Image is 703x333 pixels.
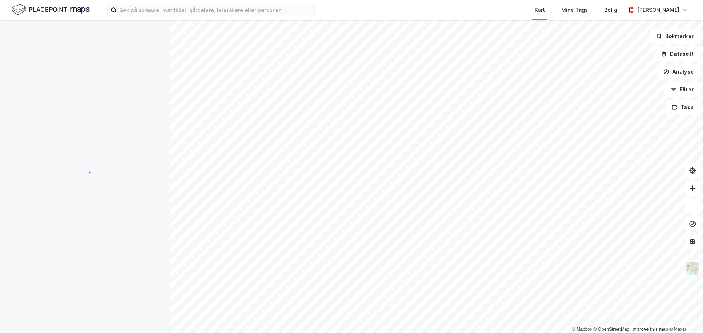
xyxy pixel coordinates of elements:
[535,6,545,14] div: Kart
[637,6,679,14] div: [PERSON_NAME]
[686,261,700,275] img: Z
[632,327,668,332] a: Improve this map
[650,29,700,44] button: Bokmerker
[657,64,700,79] button: Analyse
[664,82,700,97] button: Filter
[12,3,90,16] img: logo.f888ab2527a4732fd821a326f86c7f29.svg
[655,47,700,61] button: Datasett
[666,297,703,333] div: Kontrollprogram for chat
[594,327,630,332] a: OpenStreetMap
[79,166,91,178] img: spinner.a6d8c91a73a9ac5275cf975e30b51cfb.svg
[117,4,314,16] input: Søk på adresse, matrikkel, gårdeiere, leietakere eller personer
[604,6,617,14] div: Bolig
[572,327,592,332] a: Mapbox
[666,297,703,333] iframe: Chat Widget
[561,6,588,14] div: Mine Tags
[666,100,700,115] button: Tags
